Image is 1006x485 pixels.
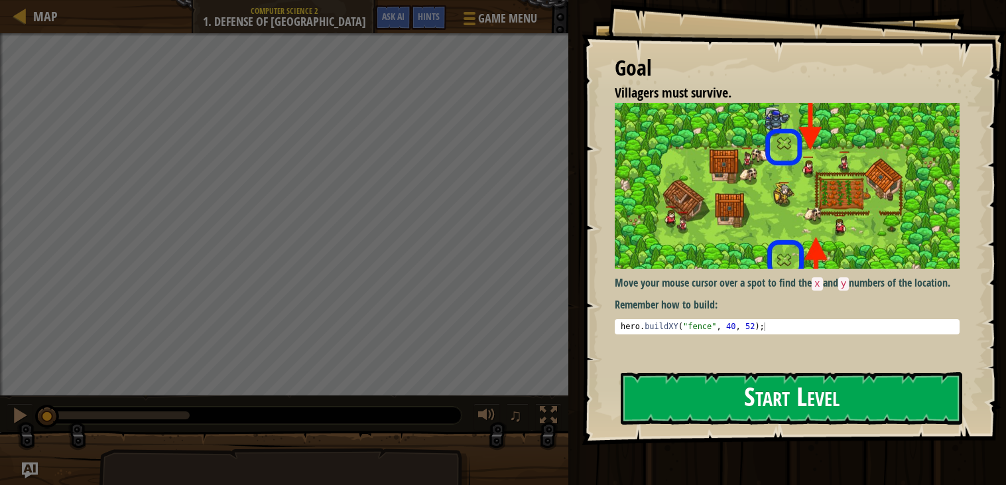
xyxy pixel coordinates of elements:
button: Ctrl + P: Pause [7,403,33,431]
button: Adjust volume [473,403,500,431]
div: Rename [5,77,1001,89]
div: Delete [5,41,1001,53]
code: y [838,277,849,291]
a: Map [27,7,58,25]
button: Ask AI [375,5,411,30]
code: x [812,277,823,291]
span: ♫ [509,405,523,425]
div: Move To ... [5,89,1001,101]
button: Toggle fullscreen [535,403,562,431]
img: Defense of plainswood [615,103,960,269]
div: Sort New > Old [5,17,1001,29]
div: Sign out [5,65,1001,77]
div: Sort A > Z [5,5,1001,17]
div: Move To ... [5,29,1001,41]
li: Villagers must survive. [598,84,956,103]
span: Map [33,7,58,25]
button: ♫ [507,403,529,431]
p: Remember how to build: [615,297,960,312]
span: Hints [418,10,440,23]
button: Ask AI [22,462,38,478]
button: Game Menu [453,5,545,36]
button: Start Level [621,372,962,425]
div: Options [5,53,1001,65]
span: Villagers must survive. [615,84,731,102]
span: Game Menu [478,10,537,27]
span: Ask AI [382,10,405,23]
p: Move your mouse cursor over a spot to find the and numbers of the location. [615,275,960,291]
div: Goal [615,53,960,84]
